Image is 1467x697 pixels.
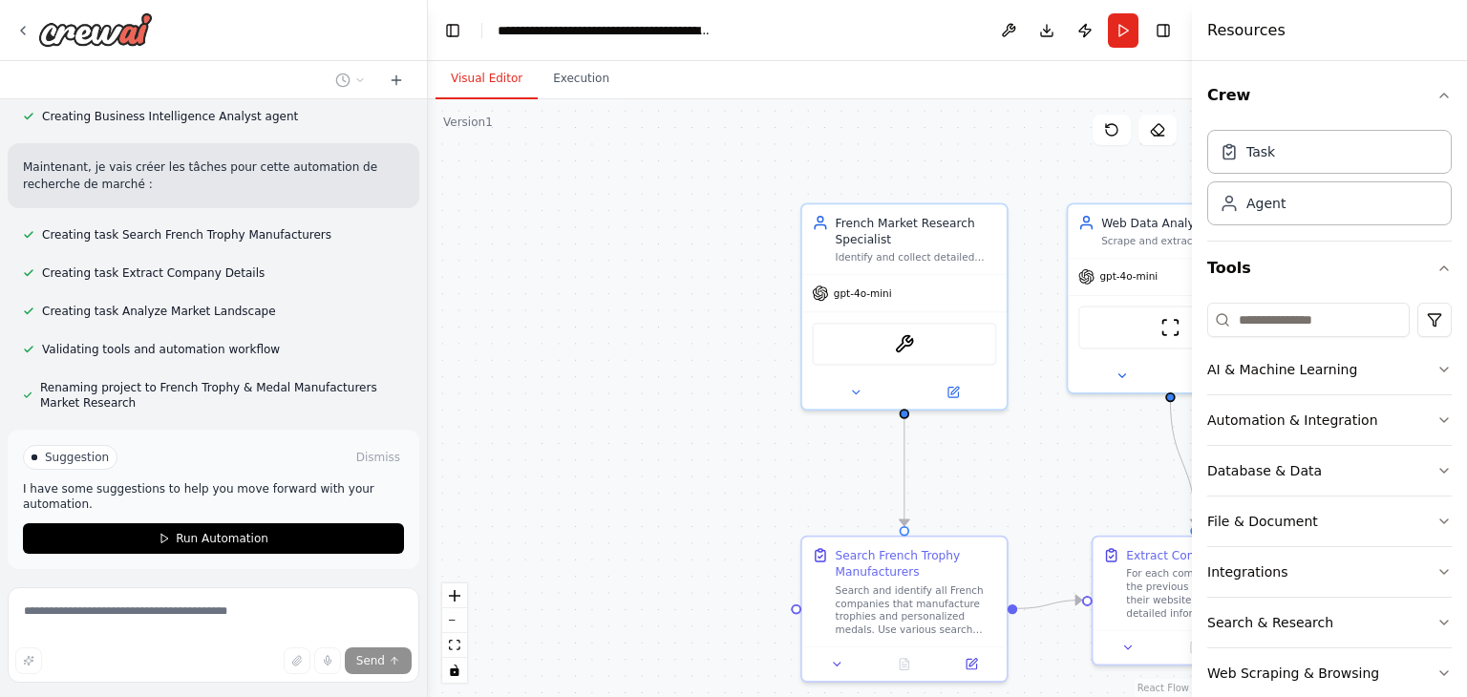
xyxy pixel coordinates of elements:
[1207,242,1452,295] button: Tools
[1172,366,1265,386] button: Open in side panel
[800,202,1009,411] div: French Market Research SpecialistIdentify and collect detailed information about all trophy and p...
[1207,19,1286,42] h4: Resources
[1207,122,1452,241] div: Crew
[1207,512,1318,531] div: File & Document
[442,608,467,633] button: zoom out
[943,654,1000,674] button: Open in side panel
[284,647,310,674] button: Upload files
[1207,345,1452,394] button: AI & Machine Learning
[1126,567,1287,621] div: For each company identified in the previous research, visit their websites and extract detailed i...
[42,342,280,357] span: Validating tools and automation workflow
[896,414,912,526] g: Edge from 5f8cad6b-cf8f-45d2-824b-7863dbda45b2 to e09e0d2d-95c0-406b-a120-c7cdb3516d98
[1246,142,1275,161] div: Task
[442,633,467,658] button: fit view
[1207,461,1322,480] div: Database & Data
[176,531,268,546] span: Run Automation
[45,450,109,465] span: Suggestion
[869,654,940,674] button: No output available
[1160,318,1180,338] img: ScrapeWebsiteTool
[1137,683,1189,693] a: React Flow attribution
[42,304,276,319] span: Creating task Analyze Market Landscape
[894,334,914,354] img: BrightDataSearchTool
[1207,496,1452,546] button: File & Document
[1246,194,1286,213] div: Agent
[356,653,385,668] span: Send
[15,647,42,674] button: Improve this prompt
[1207,547,1452,597] button: Integrations
[836,583,997,637] div: Search and identify all French companies that manufacture trophies and personalized medals. Use v...
[1092,536,1300,666] div: Extract Company DetailsFor each company identified in the previous research, visit their websites...
[23,523,404,554] button: Run Automation
[352,448,404,467] button: Dismiss
[38,12,153,47] img: Logo
[836,215,997,248] div: French Market Research Specialist
[1126,547,1271,563] div: Extract Company Details
[1150,17,1177,44] button: Hide right sidebar
[442,583,467,683] div: React Flow controls
[23,158,404,193] p: Maintenant, je vais créer les tâches pour cette automation de recherche de marché :
[381,69,412,92] button: Start a new chat
[23,481,404,512] p: I have some suggestions to help you move forward with your automation.
[1067,202,1275,393] div: Web Data AnalystScrape and extract detailed company information from websites and online director...
[836,547,997,581] div: Search French Trophy Manufacturers
[345,647,412,674] button: Send
[1207,395,1452,445] button: Automation & Integration
[439,17,466,44] button: Hide left sidebar
[1099,270,1158,284] span: gpt-4o-mini
[314,647,341,674] button: Click to speak your automation idea
[834,286,892,300] span: gpt-4o-mini
[1018,592,1082,617] g: Edge from e09e0d2d-95c0-406b-a120-c7cdb3516d98 to 3c7c6849-9892-45dd-9613-e2ddf53fcc35
[42,227,331,243] span: Creating task Search French Trophy Manufacturers
[1207,598,1452,647] button: Search & Research
[436,59,538,99] button: Visual Editor
[1101,215,1263,231] div: Web Data Analyst
[906,382,1000,402] button: Open in side panel
[42,265,265,281] span: Creating task Extract Company Details
[1101,234,1263,247] div: Scrape and extract detailed company information from websites and online directories to compile c...
[538,59,625,99] button: Execution
[1162,401,1204,526] g: Edge from b898d003-d51d-4ca6-933c-5976709bb3c9 to 3c7c6849-9892-45dd-9613-e2ddf53fcc35
[442,658,467,683] button: toggle interactivity
[42,109,298,124] span: Creating Business Intelligence Analyst agent
[1207,562,1287,581] div: Integrations
[442,583,467,608] button: zoom in
[836,251,997,264] div: Identify and collect detailed information about all trophy and personalized medal manufacturers i...
[1207,446,1452,496] button: Database & Data
[328,69,373,92] button: Switch to previous chat
[1207,613,1333,632] div: Search & Research
[1207,411,1378,430] div: Automation & Integration
[1207,69,1452,122] button: Crew
[443,115,493,130] div: Version 1
[498,21,712,40] nav: breadcrumb
[1160,638,1231,658] button: No output available
[800,536,1009,683] div: Search French Trophy ManufacturersSearch and identify all French companies that manufacture troph...
[40,380,404,411] span: Renaming project to French Trophy & Medal Manufacturers Market Research
[1207,360,1357,379] div: AI & Machine Learning
[1207,664,1379,683] div: Web Scraping & Browsing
